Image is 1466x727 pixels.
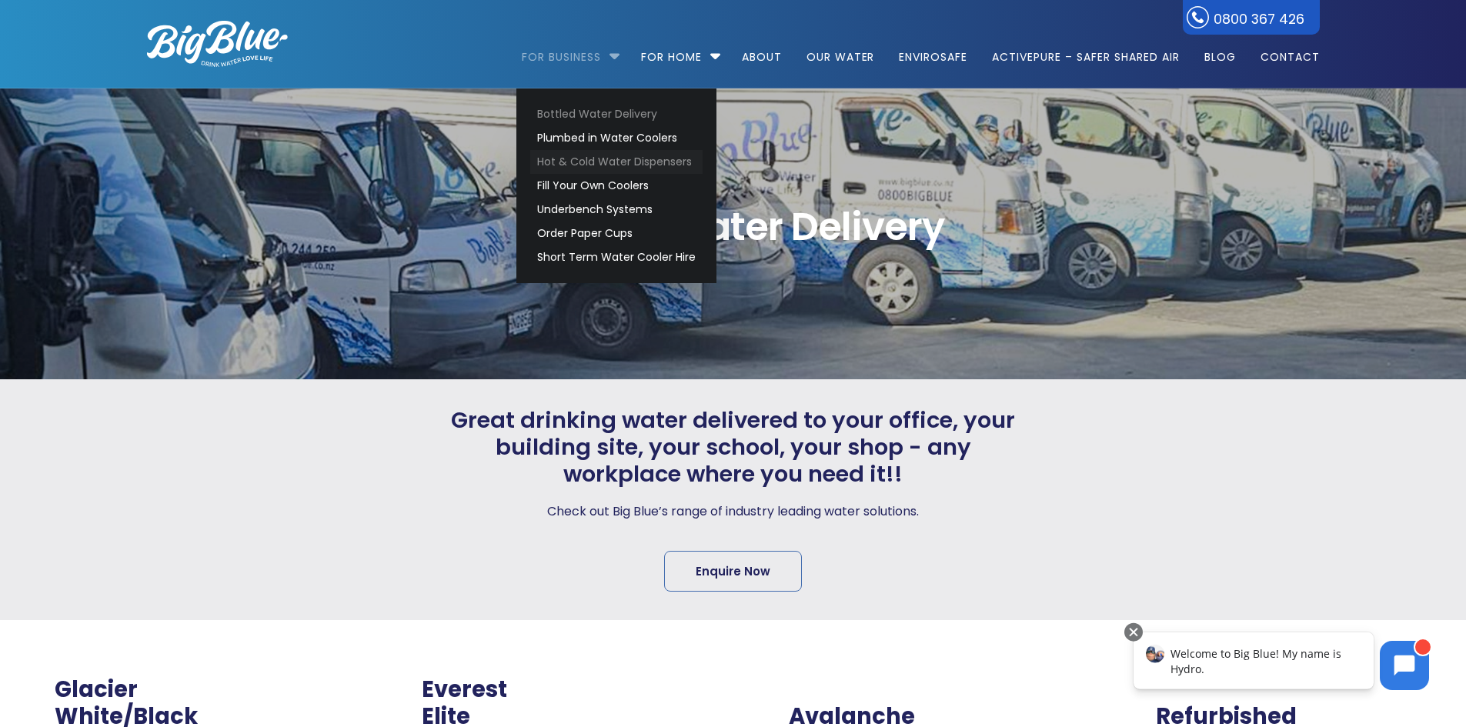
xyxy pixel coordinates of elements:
a: Fill Your Own Coolers [530,174,703,198]
span: Bottled Water Delivery [147,208,1320,246]
img: logo [147,21,288,67]
a: Order Paper Cups [530,222,703,245]
span: Great drinking water delivered to your office, your building site, your school, your shop - any w... [447,407,1020,487]
a: Short Term Water Cooler Hire [530,245,703,269]
a: Bottled Water Delivery [530,102,703,126]
a: Hot & Cold Water Dispensers [530,150,703,174]
a: Glacier [55,674,138,705]
iframe: Chatbot [1117,613,1444,705]
a: Everest [422,674,507,705]
p: Check out Big Blue’s range of industry leading water solutions. [447,501,1020,522]
a: Plumbed in Water Coolers [530,126,703,150]
a: Underbench Systems [530,198,703,222]
span: . [789,674,795,705]
a: Enquire Now [664,551,802,592]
